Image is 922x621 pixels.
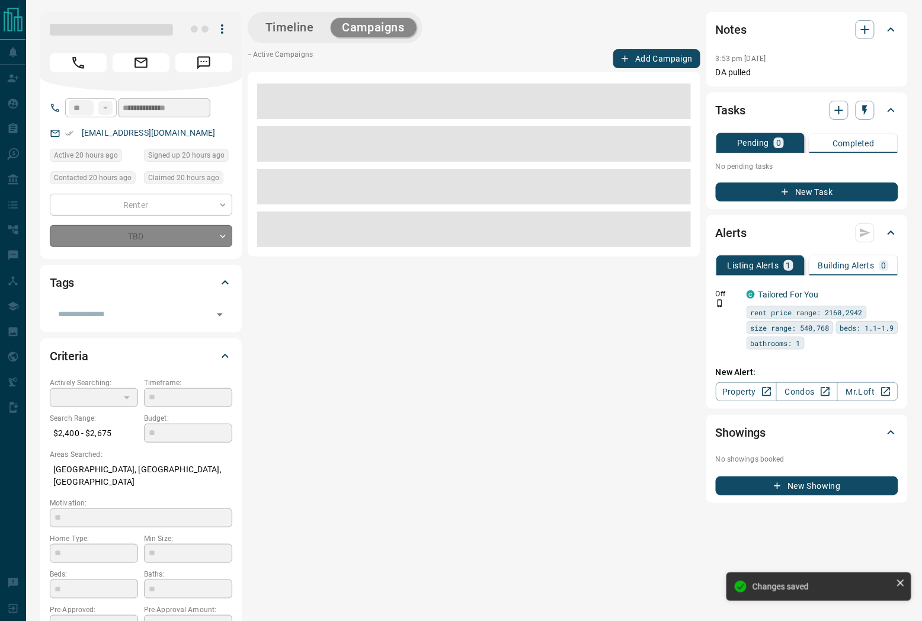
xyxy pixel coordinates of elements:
p: Completed [833,139,875,148]
span: Email [113,53,169,72]
p: Motivation: [50,498,232,508]
p: Home Type: [50,533,138,544]
h2: Criteria [50,347,88,366]
div: Tags [50,268,232,297]
a: Mr.Loft [837,382,898,401]
p: No pending tasks [716,158,898,175]
div: Mon Oct 13 2025 [50,171,138,188]
a: [EMAIL_ADDRESS][DOMAIN_NAME] [82,128,216,137]
div: Criteria [50,342,232,370]
div: Alerts [716,219,898,247]
div: Notes [716,15,898,44]
div: Mon Oct 13 2025 [144,149,232,165]
span: Contacted 20 hours ago [54,172,132,184]
svg: Push Notification Only [716,299,724,308]
p: Pre-Approval Amount: [144,604,232,615]
p: Beds: [50,569,138,580]
span: bathrooms: 1 [751,337,801,349]
p: Timeframe: [144,377,232,388]
span: Active 20 hours ago [54,149,118,161]
div: condos.ca [747,290,755,299]
div: Tasks [716,96,898,124]
a: Tailored For You [758,290,819,299]
h2: Alerts [716,223,747,242]
h2: Tags [50,273,74,292]
span: Call [50,53,107,72]
p: 3:53 pm [DATE] [716,55,766,63]
button: Timeline [254,18,326,37]
h2: Showings [716,423,766,442]
svg: Email Verified [65,129,73,137]
p: [GEOGRAPHIC_DATA], [GEOGRAPHIC_DATA], [GEOGRAPHIC_DATA] [50,460,232,492]
button: New Showing [716,476,898,495]
div: Renter [50,194,232,216]
button: Campaigns [331,18,417,37]
p: Pending [737,139,769,147]
p: Listing Alerts [728,261,779,270]
a: Property [716,382,777,401]
p: Search Range: [50,413,138,424]
span: rent price range: 2160,2942 [751,306,863,318]
span: Signed up 20 hours ago [148,149,225,161]
button: Add Campaign [613,49,700,68]
p: Building Alerts [818,261,875,270]
a: Condos [776,382,837,401]
p: 1 [786,261,791,270]
p: Pre-Approved: [50,604,138,615]
div: Mon Oct 13 2025 [144,171,232,188]
div: Mon Oct 13 2025 [50,149,138,165]
p: -- Active Campaigns [248,49,313,68]
div: Showings [716,418,898,447]
p: 0 [882,261,886,270]
p: Off [716,289,739,299]
p: $2,400 - $2,675 [50,424,138,443]
p: Budget: [144,413,232,424]
p: New Alert: [716,366,898,379]
h2: Tasks [716,101,745,120]
p: 0 [776,139,781,147]
span: Message [175,53,232,72]
div: Changes saved [753,582,891,591]
p: Actively Searching: [50,377,138,388]
span: beds: 1.1-1.9 [840,322,894,334]
p: Min Size: [144,533,232,544]
button: New Task [716,183,898,201]
span: Claimed 20 hours ago [148,172,219,184]
button: Open [212,306,228,323]
div: TBD [50,225,232,247]
p: Areas Searched: [50,449,232,460]
p: No showings booked [716,454,898,465]
p: Baths: [144,569,232,580]
h2: Notes [716,20,747,39]
p: DA pulled [716,66,898,79]
span: size range: 540,768 [751,322,830,334]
